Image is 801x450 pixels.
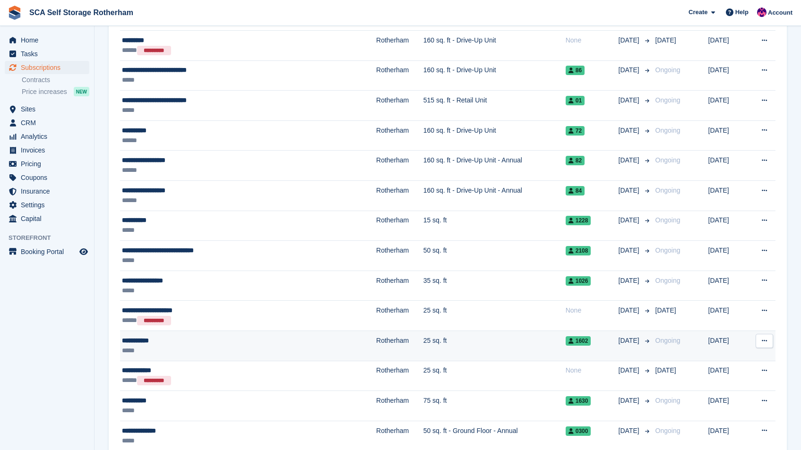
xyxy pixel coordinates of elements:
[566,276,591,286] span: 1026
[768,8,792,17] span: Account
[619,336,641,346] span: [DATE]
[735,8,749,17] span: Help
[619,215,641,225] span: [DATE]
[21,171,78,184] span: Coupons
[708,241,747,271] td: [DATE]
[708,151,747,181] td: [DATE]
[376,211,423,241] td: Rotherham
[708,271,747,301] td: [DATE]
[708,211,747,241] td: [DATE]
[566,336,591,346] span: 1602
[376,31,423,61] td: Rotherham
[423,60,566,91] td: 160 sq. ft - Drive-Up Unit
[21,198,78,212] span: Settings
[5,245,89,258] a: menu
[5,212,89,225] a: menu
[78,246,89,257] a: Preview store
[655,366,676,374] span: [DATE]
[655,337,680,344] span: Ongoing
[423,271,566,301] td: 35 sq. ft
[619,276,641,286] span: [DATE]
[708,361,747,391] td: [DATE]
[376,301,423,331] td: Rotherham
[619,126,641,136] span: [DATE]
[423,31,566,61] td: 160 sq. ft - Drive-Up Unit
[423,180,566,211] td: 160 sq. ft - Drive-Up Unit - Annual
[655,96,680,104] span: Ongoing
[376,151,423,181] td: Rotherham
[619,396,641,406] span: [DATE]
[655,187,680,194] span: Ongoing
[5,198,89,212] a: menu
[376,361,423,391] td: Rotherham
[21,34,78,47] span: Home
[757,8,767,17] img: Sam Chapman
[708,301,747,331] td: [DATE]
[5,185,89,198] a: menu
[423,361,566,391] td: 25 sq. ft
[5,61,89,74] a: menu
[708,31,747,61] td: [DATE]
[566,66,585,75] span: 86
[8,6,22,20] img: stora-icon-8386f47178a22dfd0bd8f6a31ec36ba5ce8667c1dd55bd0f319d3a0aa187defe.svg
[619,95,641,105] span: [DATE]
[423,91,566,121] td: 515 sq. ft - Retail Unit
[5,130,89,143] a: menu
[689,8,707,17] span: Create
[619,35,641,45] span: [DATE]
[22,76,89,85] a: Contracts
[376,241,423,271] td: Rotherham
[5,34,89,47] a: menu
[26,5,137,20] a: SCA Self Storage Rotherham
[655,427,680,434] span: Ongoing
[566,365,619,375] div: None
[9,233,94,243] span: Storefront
[619,65,641,75] span: [DATE]
[376,120,423,151] td: Rotherham
[655,277,680,284] span: Ongoing
[423,391,566,421] td: 75 sq. ft
[74,87,89,96] div: NEW
[566,306,619,315] div: None
[619,426,641,436] span: [DATE]
[423,331,566,361] td: 25 sq. ft
[21,212,78,225] span: Capital
[708,391,747,421] td: [DATE]
[5,144,89,157] a: menu
[22,86,89,97] a: Price increases NEW
[619,306,641,315] span: [DATE]
[708,91,747,121] td: [DATE]
[5,157,89,170] a: menu
[566,246,591,255] span: 2108
[566,35,619,45] div: None
[566,426,591,436] span: 0300
[376,331,423,361] td: Rotherham
[655,36,676,44] span: [DATE]
[376,271,423,301] td: Rotherham
[21,157,78,170] span: Pricing
[655,156,680,164] span: Ongoing
[376,391,423,421] td: Rotherham
[655,397,680,404] span: Ongoing
[566,156,585,165] span: 82
[619,246,641,255] span: [DATE]
[708,120,747,151] td: [DATE]
[423,120,566,151] td: 160 sq. ft - Drive-Up Unit
[655,66,680,74] span: Ongoing
[5,47,89,60] a: menu
[21,185,78,198] span: Insurance
[708,331,747,361] td: [DATE]
[5,102,89,116] a: menu
[566,396,591,406] span: 1630
[655,306,676,314] span: [DATE]
[566,186,585,195] span: 84
[708,60,747,91] td: [DATE]
[619,155,641,165] span: [DATE]
[655,246,680,254] span: Ongoing
[5,171,89,184] a: menu
[21,102,78,116] span: Sites
[376,60,423,91] td: Rotherham
[619,365,641,375] span: [DATE]
[619,186,641,195] span: [DATE]
[423,241,566,271] td: 50 sq. ft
